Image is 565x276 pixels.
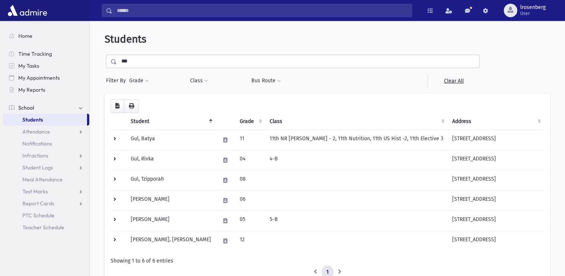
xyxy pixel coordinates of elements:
[22,200,54,207] span: Report Cards
[22,128,50,135] span: Attendance
[105,33,146,45] span: Students
[112,4,412,17] input: Search
[22,140,52,147] span: Notifications
[3,48,89,60] a: Time Tracking
[18,33,32,39] span: Home
[22,212,55,219] span: PTC Schedule
[235,113,265,130] th: Grade: activate to sort column ascending
[3,209,89,221] a: PTC Schedule
[448,231,544,251] td: [STREET_ADDRESS]
[18,74,60,81] span: My Appointments
[3,150,89,162] a: Infractions
[265,113,448,130] th: Class: activate to sort column ascending
[448,150,544,170] td: [STREET_ADDRESS]
[190,74,208,88] button: Class
[251,74,281,88] button: Bus Route
[22,176,63,183] span: Meal Attendance
[18,104,34,111] span: School
[265,130,448,150] td: 11th NR [PERSON_NAME] - 2, 11th Nutrition, 11th US Hist -2, 11th Elective 3
[3,72,89,84] a: My Appointments
[126,190,215,211] td: [PERSON_NAME]
[18,86,45,93] span: My Reports
[448,130,544,150] td: [STREET_ADDRESS]
[235,231,265,251] td: 12
[3,114,87,126] a: Students
[3,185,89,197] a: Test Marks
[3,84,89,96] a: My Reports
[126,113,215,130] th: Student: activate to sort column descending
[3,30,89,42] a: Home
[3,197,89,209] a: Report Cards
[448,113,544,130] th: Address: activate to sort column ascending
[3,60,89,72] a: My Tasks
[3,174,89,185] a: Meal Attendance
[22,188,48,195] span: Test Marks
[126,170,215,190] td: Gul, Tzipporah
[265,211,448,231] td: 5-B
[18,62,39,69] span: My Tasks
[111,257,544,265] div: Showing 1 to 6 of 6 entries
[235,170,265,190] td: 08
[22,152,48,159] span: Infractions
[3,102,89,114] a: School
[235,211,265,231] td: 05
[3,126,89,138] a: Attendance
[18,50,52,57] span: Time Tracking
[3,221,89,233] a: Teacher Schedule
[126,211,215,231] td: [PERSON_NAME]
[448,190,544,211] td: [STREET_ADDRESS]
[106,77,129,85] span: Filter By
[448,211,544,231] td: [STREET_ADDRESS]
[129,74,149,88] button: Grade
[22,224,64,231] span: Teacher Schedule
[3,162,89,174] a: Student Logs
[126,231,215,251] td: [PERSON_NAME], [PERSON_NAME]
[124,99,139,113] button: Print
[3,138,89,150] a: Notifications
[235,190,265,211] td: 06
[428,74,479,88] a: Clear All
[126,130,215,150] td: Gul, Batya
[6,3,49,18] img: AdmirePro
[520,10,546,16] span: User
[126,150,215,170] td: Gul, Rivka
[265,150,448,170] td: 4-B
[22,164,53,171] span: Student Logs
[22,116,43,123] span: Students
[235,150,265,170] td: 04
[448,170,544,190] td: [STREET_ADDRESS]
[235,130,265,150] td: 11
[111,99,124,113] button: CSV
[520,4,546,10] span: lrosenberg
